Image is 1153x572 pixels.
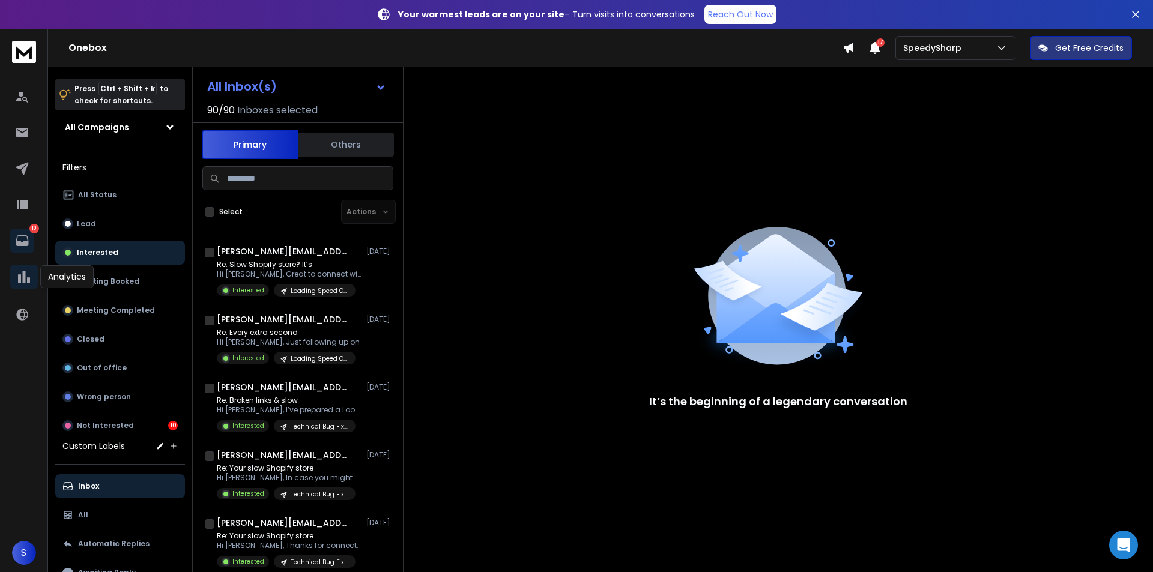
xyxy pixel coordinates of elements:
[217,517,349,529] h1: [PERSON_NAME][EMAIL_ADDRESS][PERSON_NAME][DOMAIN_NAME]
[202,130,298,159] button: Primary
[291,286,348,295] p: Loading Speed Optimization
[217,313,349,325] h1: [PERSON_NAME][EMAIL_ADDRESS][DOMAIN_NAME]
[55,241,185,265] button: Interested
[77,306,155,315] p: Meeting Completed
[1030,36,1132,60] button: Get Free Credits
[77,219,96,229] p: Lead
[217,328,360,337] p: Re: Every extra second =
[98,82,157,95] span: Ctrl + Shift + k
[12,541,36,565] button: S
[68,41,843,55] h1: Onebox
[55,159,185,176] h3: Filters
[708,8,773,20] p: Reach Out Now
[55,327,185,351] button: Closed
[55,503,185,527] button: All
[876,38,885,47] span: 17
[12,41,36,63] img: logo
[77,421,134,430] p: Not Interested
[77,334,104,344] p: Closed
[217,337,360,347] p: Hi [PERSON_NAME], Just following up on
[55,183,185,207] button: All Status
[398,8,695,20] p: – Turn visits into conversations
[366,315,393,324] p: [DATE]
[10,229,34,253] a: 10
[55,356,185,380] button: Out of office
[291,422,348,431] p: Technical Bug Fixing and Loading Speed
[55,115,185,139] button: All Campaigns
[217,260,361,269] p: Re: Slow Shopify store? It’s
[232,421,264,430] p: Interested
[62,440,125,452] h3: Custom Labels
[217,381,349,393] h1: [PERSON_NAME][EMAIL_ADDRESS][DOMAIN_NAME]
[217,531,361,541] p: Re: Your slow Shopify store
[903,42,966,54] p: SpeedySharp
[217,473,356,483] p: Hi [PERSON_NAME], In case you might
[217,463,356,473] p: Re: Your slow Shopify store
[291,354,348,363] p: Loading Speed Optimization
[78,539,150,549] p: Automatic Replies
[77,363,127,373] p: Out of office
[1055,42,1124,54] p: Get Free Credits
[65,121,129,133] h1: All Campaigns
[55,414,185,438] button: Not Interested10
[78,190,117,200] p: All Status
[55,298,185,322] button: Meeting Completed
[704,5,776,24] a: Reach Out Now
[232,354,264,363] p: Interested
[232,489,264,498] p: Interested
[232,286,264,295] p: Interested
[198,74,396,98] button: All Inbox(s)
[291,558,348,567] p: Technical Bug Fixing and Loading Speed
[1109,531,1138,559] div: Open Intercom Messenger
[168,421,178,430] div: 10
[291,490,348,499] p: Technical Bug Fixing and Loading Speed
[78,481,99,491] p: Inbox
[237,103,318,118] h3: Inboxes selected
[55,532,185,556] button: Automatic Replies
[77,248,118,257] p: Interested
[78,510,88,520] p: All
[366,382,393,392] p: [DATE]
[74,83,168,107] p: Press to check for shortcuts.
[232,557,264,566] p: Interested
[366,518,393,528] p: [DATE]
[366,247,393,256] p: [DATE]
[217,449,349,461] h1: [PERSON_NAME][EMAIL_ADDRESS][DOMAIN_NAME]
[217,269,361,279] p: Hi [PERSON_NAME], Great to connect with
[217,396,361,405] p: Re: Broken links & slow
[55,212,185,236] button: Lead
[217,405,361,415] p: Hi [PERSON_NAME], I’ve prepared a Loom
[207,80,277,92] h1: All Inbox(s)
[207,103,235,118] span: 90 / 90
[77,392,131,402] p: Wrong person
[77,277,139,286] p: Meeting Booked
[55,269,185,294] button: Meeting Booked
[29,224,39,233] p: 10
[55,474,185,498] button: Inbox
[398,8,564,20] strong: Your warmest leads are on your site
[649,393,907,410] p: It’s the beginning of a legendary conversation
[55,385,185,409] button: Wrong person
[217,245,349,257] h1: [PERSON_NAME][EMAIL_ADDRESS][DOMAIN_NAME]
[219,207,243,217] label: Select
[366,450,393,460] p: [DATE]
[298,131,394,158] button: Others
[217,541,361,550] p: Hi [PERSON_NAME], Thanks for connecting. I’ve
[40,265,94,288] div: Analytics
